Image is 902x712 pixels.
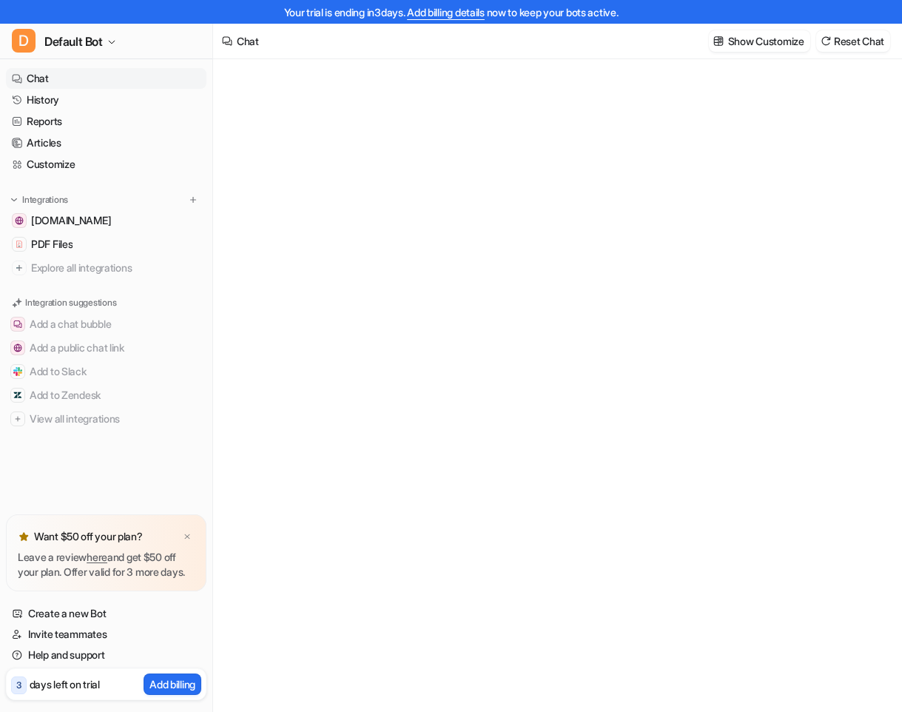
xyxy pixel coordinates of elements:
[6,111,206,132] a: Reports
[34,529,143,544] p: Want $50 off your plan?
[6,90,206,110] a: History
[31,237,73,252] span: PDF Files
[31,213,111,228] span: [DOMAIN_NAME]
[6,645,206,665] a: Help and support
[144,674,201,695] button: Add billing
[709,30,810,52] button: Show Customize
[44,31,103,52] span: Default Bot
[13,343,22,352] img: Add a public chat link
[713,36,724,47] img: customize
[728,33,804,49] p: Show Customize
[16,679,21,692] p: 3
[821,36,831,47] img: reset
[6,360,206,383] button: Add to SlackAdd to Slack
[816,30,890,52] button: Reset Chat
[15,216,24,225] img: docs.kinde.com
[6,154,206,175] a: Customize
[13,391,22,400] img: Add to Zendesk
[6,132,206,153] a: Articles
[183,532,192,542] img: x
[188,195,198,205] img: menu_add.svg
[15,240,24,249] img: PDF Files
[9,195,19,205] img: expand menu
[6,192,73,207] button: Integrations
[25,296,116,309] p: Integration suggestions
[12,29,36,53] span: D
[407,6,485,19] a: Add billing details
[6,336,206,360] button: Add a public chat linkAdd a public chat link
[6,234,206,255] a: PDF FilesPDF Files
[12,261,27,275] img: explore all integrations
[149,676,195,692] p: Add billing
[6,624,206,645] a: Invite teammates
[6,258,206,278] a: Explore all integrations
[13,320,22,329] img: Add a chat bubble
[6,383,206,407] button: Add to ZendeskAdd to Zendesk
[6,407,206,431] button: View all integrationsView all integrations
[6,68,206,89] a: Chat
[13,367,22,376] img: Add to Slack
[6,210,206,231] a: docs.kinde.com[DOMAIN_NAME]
[237,33,259,49] div: Chat
[31,256,201,280] span: Explore all integrations
[6,603,206,624] a: Create a new Bot
[18,550,195,580] p: Leave a review and get $50 off your plan. Offer valid for 3 more days.
[87,551,107,563] a: here
[6,312,206,336] button: Add a chat bubbleAdd a chat bubble
[30,676,100,692] p: days left on trial
[13,414,22,423] img: View all integrations
[22,194,68,206] p: Integrations
[18,531,30,543] img: star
